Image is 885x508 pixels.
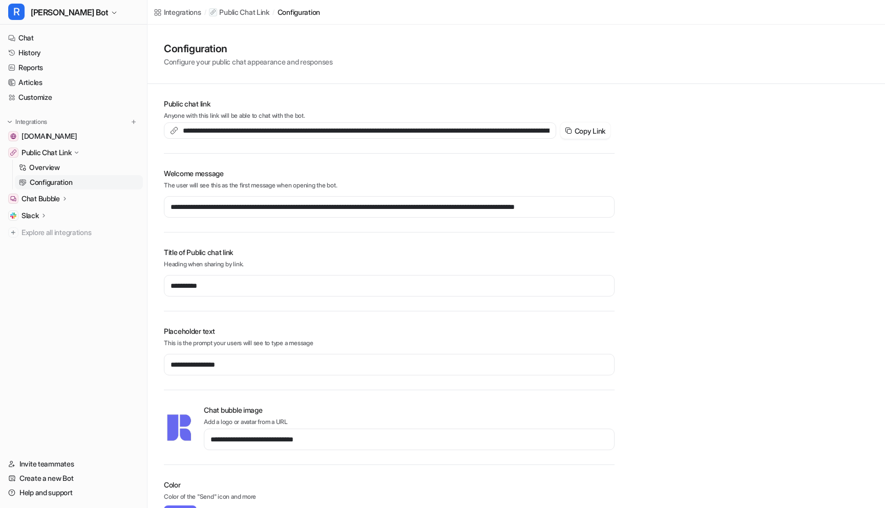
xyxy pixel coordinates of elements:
[204,8,206,17] span: /
[209,7,269,17] a: Public Chat Link
[278,7,320,17] a: configuration
[15,175,143,189] a: Configuration
[164,411,194,444] img: chat
[31,5,108,19] span: [PERSON_NAME] Bot
[4,90,143,104] a: Customize
[219,7,269,17] p: Public Chat Link
[8,227,18,238] img: explore all integrations
[204,405,615,415] h2: Chat bubble image
[15,160,143,175] a: Overview
[164,247,615,258] h2: Title of Public chat link
[10,150,16,156] img: Public Chat Link
[8,4,25,20] span: R
[29,162,60,173] p: Overview
[164,41,333,56] h1: Configuration
[164,338,615,348] p: This is the prompt your users will see to type a message
[154,7,201,17] a: Integrations
[22,147,72,158] p: Public Chat Link
[10,196,16,202] img: Chat Bubble
[22,224,139,241] span: Explore all integrations
[4,46,143,60] a: History
[130,118,137,125] img: menu_add.svg
[30,177,72,187] p: Configuration
[10,213,16,219] img: Slack
[6,118,13,125] img: expand menu
[164,111,615,120] p: Anyone with this link will be able to chat with the bot.
[204,417,615,427] p: Add a logo or avatar from a URL
[272,8,275,17] span: /
[22,210,39,221] p: Slack
[4,457,143,471] a: Invite teammates
[10,133,16,139] img: getrella.com
[4,225,143,240] a: Explore all integrations
[164,98,615,109] h2: Public chat link
[15,118,47,126] p: Integrations
[4,75,143,90] a: Articles
[164,56,333,67] p: Configure your public chat appearance and responses
[22,194,60,204] p: Chat Bubble
[164,181,615,190] p: The user will see this as the first message when opening the bot.
[164,7,201,17] div: Integrations
[164,168,615,179] h2: Welcome message
[164,492,615,503] p: Color of the "Send" icon and more
[4,31,143,45] a: Chat
[4,129,143,143] a: getrella.com[DOMAIN_NAME]
[560,122,610,139] button: Copy Link
[4,60,143,75] a: Reports
[4,117,50,127] button: Integrations
[164,479,615,490] h2: Color
[22,131,77,141] span: [DOMAIN_NAME]
[164,260,615,269] p: Heading when sharing by link.
[164,326,615,336] h2: Placeholder text
[4,485,143,500] a: Help and support
[4,471,143,485] a: Create a new Bot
